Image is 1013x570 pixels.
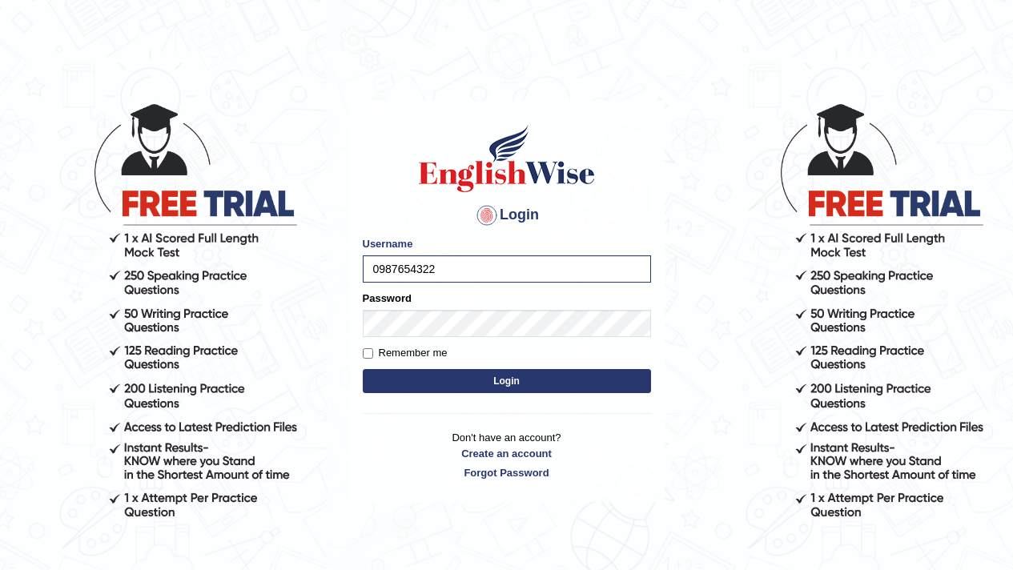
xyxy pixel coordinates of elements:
[363,203,651,228] h4: Login
[363,465,651,480] a: Forgot Password
[363,369,651,393] button: Login
[363,430,651,480] p: Don't have an account?
[363,345,448,361] label: Remember me
[363,348,373,359] input: Remember me
[363,236,413,251] label: Username
[363,291,412,306] label: Password
[363,446,651,461] a: Create an account
[416,122,598,195] img: Logo of English Wise sign in for intelligent practice with AI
